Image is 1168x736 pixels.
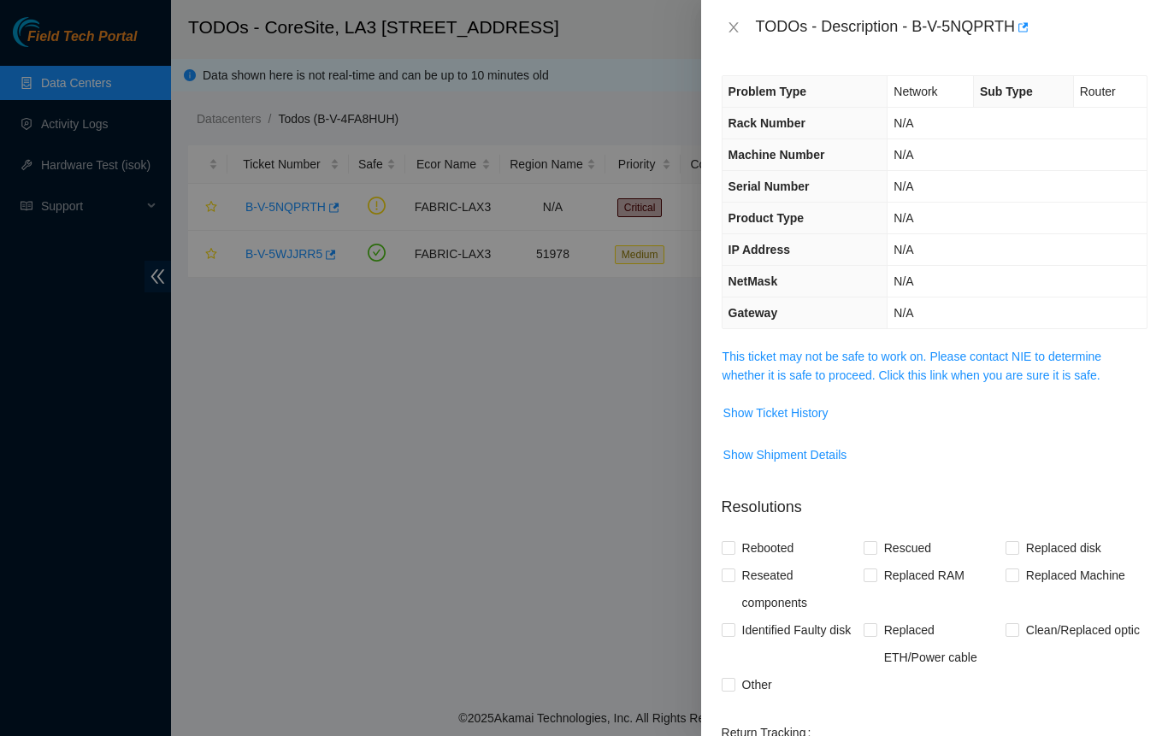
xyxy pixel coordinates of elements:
[894,306,913,320] span: N/A
[1080,85,1116,98] span: Router
[729,211,804,225] span: Product Type
[735,534,801,562] span: Rebooted
[735,616,858,644] span: Identified Faulty disk
[877,562,971,589] span: Replaced RAM
[894,85,937,98] span: Network
[723,441,848,468] button: Show Shipment Details
[894,180,913,193] span: N/A
[723,445,847,464] span: Show Shipment Details
[735,562,864,616] span: Reseated components
[1019,616,1147,644] span: Clean/Replaced optic
[894,243,913,256] span: N/A
[894,148,913,162] span: N/A
[729,243,790,256] span: IP Address
[894,211,913,225] span: N/A
[729,306,778,320] span: Gateway
[894,274,913,288] span: N/A
[729,274,778,288] span: NetMask
[735,671,779,698] span: Other
[723,403,829,422] span: Show Ticket History
[729,116,805,130] span: Rack Number
[1019,562,1132,589] span: Replaced Machine
[894,116,913,130] span: N/A
[723,399,829,427] button: Show Ticket History
[1019,534,1108,562] span: Replaced disk
[877,534,938,562] span: Rescued
[722,20,746,36] button: Close
[723,350,1102,382] a: This ticket may not be safe to work on. Please contact NIE to determine whether it is safe to pro...
[727,21,740,34] span: close
[729,85,807,98] span: Problem Type
[756,14,1147,41] div: TODOs - Description - B-V-5NQPRTH
[877,616,1006,671] span: Replaced ETH/Power cable
[729,180,810,193] span: Serial Number
[729,148,825,162] span: Machine Number
[722,482,1147,519] p: Resolutions
[980,85,1033,98] span: Sub Type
